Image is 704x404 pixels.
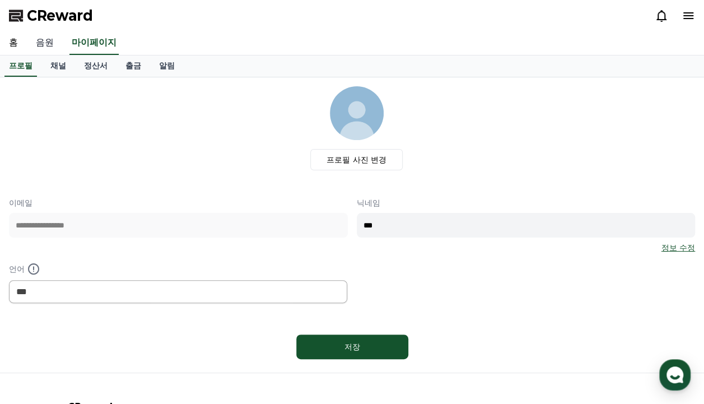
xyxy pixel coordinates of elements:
a: 마이페이지 [69,31,119,55]
a: 알림 [150,55,184,77]
span: 대화 [102,328,116,337]
p: 닉네임 [357,197,696,208]
a: 대화 [74,311,144,339]
a: 정보 수정 [661,242,695,253]
img: profile_image [330,86,384,140]
div: 저장 [319,341,386,352]
a: 설정 [144,311,215,339]
span: 홈 [35,328,42,337]
a: 출금 [116,55,150,77]
a: CReward [9,7,93,25]
button: 저장 [296,335,408,359]
span: CReward [27,7,93,25]
a: 채널 [41,55,75,77]
a: 음원 [27,31,63,55]
a: 프로필 [4,55,37,77]
p: 이메일 [9,197,348,208]
a: 정산서 [75,55,116,77]
a: 홈 [3,311,74,339]
p: 언어 [9,262,348,276]
label: 프로필 사진 변경 [310,149,403,170]
span: 설정 [173,328,187,337]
